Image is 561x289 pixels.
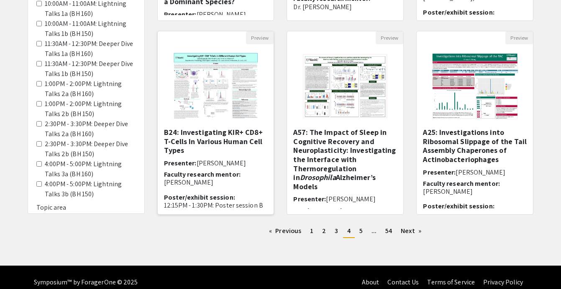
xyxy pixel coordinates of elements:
[385,226,392,235] span: 54
[456,168,505,177] span: [PERSON_NAME]
[157,225,534,238] ul: Pagination
[45,159,136,179] label: 4:00PM - 5:00PM: Lightning Talks 3a (BH 160)
[45,119,136,139] label: 2:30PM - 3:30PM: Deeper Dive Talks 2a (BH 160)
[287,31,404,215] div: Open Presentation <p>A57: The Impact of Sleep in Cognitive Recovery and Neuroplasticity: Investig...
[423,168,527,176] h6: Presenter:
[36,203,136,211] h6: Topic area
[293,128,397,191] h5: A57: The Impact of Sleep in Cognitive Recovery and Neuroplasticity: Investigating the Interface w...
[423,202,494,210] span: Poster/exhibit session:
[165,44,266,128] img: <p class="ql-align-center"><strong>B24: Investigating KIR+ CD8+ T-Cells In Various Human Cell Typ...
[310,226,313,235] span: 1
[483,278,523,286] a: Privacy Policy
[322,226,326,235] span: 2
[293,206,370,215] span: Faculty research mentor:
[45,179,136,199] label: 4:00PM - 5:00PM: Lightning Talks 3b (BH 150)
[371,226,377,235] span: ...
[423,188,527,195] p: [PERSON_NAME]
[423,128,527,164] h5: A25: Investigations into Ribosomal Slippage of the Tail Assembly Chaperones of Actinobacteriophages
[45,19,136,39] label: 10:00AM - 11:00AM: Lightning Talks 1b (BH 150)
[6,251,36,283] iframe: Chat
[164,193,235,202] span: Poster/exhibit session:
[45,139,136,159] label: 2:30PM - 3:30PM: Deeper Dive Talks 2b (BH 150)
[422,44,528,128] img: <p>A25: Investigations into Ribosomal Slippage of the Tail Assembly Chaperones of Actinobacteriop...
[359,226,363,235] span: 5
[45,99,136,119] label: 1:00PM - 2:00PM: Lightning Talks 2b (BH 150)
[427,278,475,286] a: Terms of Service
[294,44,397,128] img: <p>A57: The Impact of Sleep in Cognitive Recovery and Neuroplasticity: Investigating the Interfac...
[300,172,336,182] em: Drosophila
[197,159,246,167] span: [PERSON_NAME]
[164,201,268,209] p: 12:15PM - 1:30PM: Poster session B
[423,179,500,188] span: Faculty research mentor:
[376,31,403,44] button: Preview
[45,59,136,79] label: 11:30AM - 12:30PM: Deeper Dive Talks 1b (BH 150)
[362,278,379,286] a: About
[164,178,268,186] p: [PERSON_NAME]
[45,79,136,99] label: 1:00PM - 2:00PM: Lightning Talks 2a (BH 160)
[164,159,268,167] h6: Presenter:
[335,226,338,235] span: 3
[157,31,274,215] div: Open Presentation <p class="ql-align-center"><strong>B24: Investigating KIR+ CD8+ T-Cells In Vari...
[164,10,268,18] h6: Presenter:
[45,39,136,59] label: 11:30AM - 12:30PM: Deeper Dive Talks 1a (BH 160)
[387,278,419,286] a: Contact Us
[347,226,351,235] span: 4
[164,170,241,179] span: Faculty research mentor:
[164,128,268,155] h5: B24: Investigating KIR+ CD8+ T-Cells In Various Human Cell Types
[397,225,425,237] a: Next page
[246,31,274,44] button: Preview
[293,195,397,203] h6: Presenter:
[416,31,533,215] div: Open Presentation <p>A25: Investigations into Ribosomal Slippage of the Tail Assembly Chaperones ...
[293,3,397,11] p: Dr. [PERSON_NAME]
[505,31,533,44] button: Preview
[197,10,246,19] span: [PERSON_NAME]
[326,195,375,203] span: [PERSON_NAME]
[265,225,305,237] a: Previous page
[423,8,494,17] span: Poster/exhibit session:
